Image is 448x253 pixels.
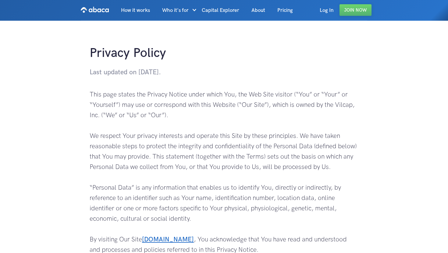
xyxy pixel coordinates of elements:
[340,4,372,16] a: Join Now
[90,45,358,61] h1: Privacy Policy
[90,68,358,77] h4: Last updated on [DATE].
[81,5,109,15] img: Abaca logo
[142,236,194,243] a: [DOMAIN_NAME]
